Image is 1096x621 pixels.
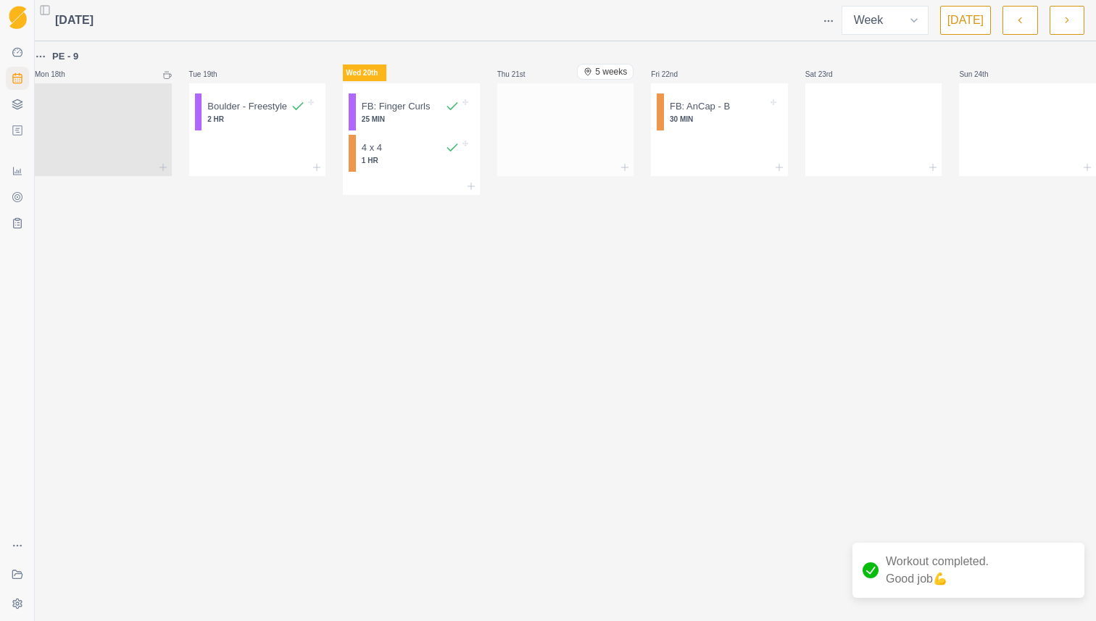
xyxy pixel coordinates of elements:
span: [DATE] [55,12,94,29]
p: FB: AnCap - B [670,99,730,114]
p: Thu 21st [497,69,541,80]
button: Settings [6,592,29,615]
p: Mon 18th [35,69,78,80]
p: 2 HR [207,114,305,125]
p: 25 MIN [362,114,460,125]
p: Workout completed. Good job 💪 [886,553,989,588]
div: FB: Finger Curls25 MIN [349,93,474,130]
p: PE - 9 [52,49,78,64]
span: 5 weeks [595,66,627,78]
p: Sat 23rd [805,69,849,80]
p: Sun 24th [959,69,1002,80]
a: Logo [6,6,29,29]
img: Logo [9,6,27,30]
p: FB: Finger Curls [362,99,431,114]
div: Boulder - Freestyle2 HR [195,93,320,130]
div: 4 x 41 HR [349,135,474,172]
p: Tue 19th [189,69,233,80]
button: [DATE] [940,6,991,35]
a: 5 weeks [577,64,634,80]
div: FB: AnCap - B30 MIN [657,93,782,130]
p: Fri 22nd [651,69,694,80]
p: Boulder - Freestyle [207,99,287,114]
p: 30 MIN [670,114,768,125]
p: 1 HR [362,155,460,166]
p: Wed 20th [343,64,386,81]
p: 4 x 4 [362,141,382,155]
